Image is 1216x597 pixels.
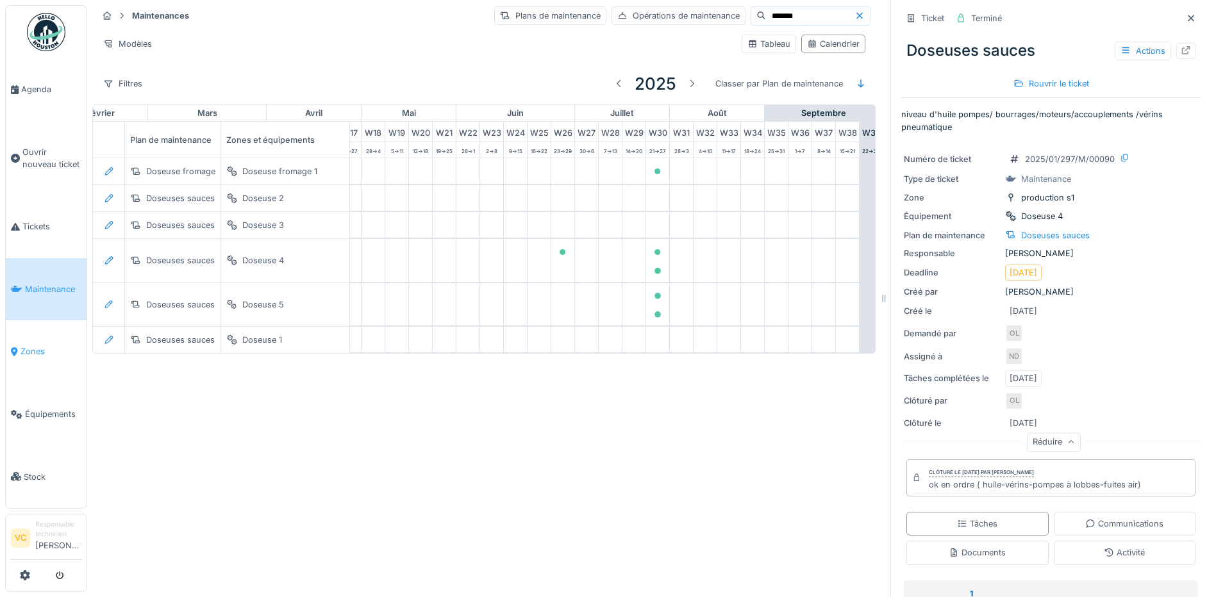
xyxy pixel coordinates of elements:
[494,6,606,25] div: Plans de maintenance
[433,122,456,142] div: W 21
[146,298,215,311] div: Doseuses sauces
[24,471,81,483] span: Stock
[125,122,253,158] div: Plan de maintenance
[6,258,87,321] a: Maintenance
[25,283,81,295] span: Maintenance
[670,142,693,158] div: 28 -> 3
[35,519,81,557] li: [PERSON_NAME]
[242,192,284,204] div: Doseuse 2
[1021,192,1074,204] div: production s1
[622,142,645,158] div: 14 -> 20
[97,35,158,53] div: Modèles
[385,142,408,158] div: 5 -> 11
[670,105,764,122] div: août
[385,122,408,142] div: W 19
[97,74,148,93] div: Filtres
[528,122,551,142] div: W 25
[1027,433,1081,452] div: Réduire
[904,305,1000,317] div: Créé le
[53,105,147,122] div: février
[612,6,745,25] div: Opérations de maintenance
[338,142,361,158] div: 21 -> 27
[146,192,215,204] div: Doseuses sauces
[646,122,669,142] div: W 30
[1021,229,1090,241] div: Doseuses sauces
[901,34,1201,67] div: Doseuses sauces
[456,142,479,158] div: 26 -> 1
[765,122,788,142] div: W 35
[904,266,1000,279] div: Deadline
[146,254,215,266] div: Doseuses sauces
[21,83,81,95] span: Agenda
[929,478,1141,491] div: ok en ordre ( huile-vérins-pompes à lobbes-fuites air)
[221,122,349,158] div: Zones et équipements
[747,38,790,50] div: Tableau
[242,298,284,311] div: Doseuse 5
[575,122,598,142] div: W 27
[6,320,87,383] a: Zones
[35,519,81,539] div: Responsable technicien
[788,122,812,142] div: W 36
[362,105,456,122] div: mai
[904,210,1000,222] div: Équipement
[456,105,574,122] div: juin
[22,220,81,233] span: Tickets
[575,105,669,122] div: juillet
[904,192,1000,204] div: Zone
[11,528,30,548] li: VC
[504,122,527,142] div: W 24
[575,142,598,158] div: 30 -> 6
[904,173,1000,185] div: Type de ticket
[599,122,622,142] div: W 28
[904,247,1000,259] div: Responsable
[717,142,740,158] div: 11 -> 17
[949,546,1006,559] div: Documents
[765,105,883,122] div: septembre
[6,58,87,121] a: Agenda
[904,372,1000,384] div: Tâches complétées le
[904,350,1000,363] div: Assigné à
[694,142,717,158] div: 4 -> 10
[25,408,81,420] span: Équipements
[710,74,849,93] div: Classer par Plan de maintenance
[433,142,456,158] div: 19 -> 25
[6,121,87,196] a: Ouvrir nouveau ticket
[27,13,65,51] img: Badge_color-CXgf-gQk.svg
[904,395,1000,407] div: Clôturé par
[480,122,503,142] div: W 23
[812,142,835,158] div: 8 -> 14
[646,142,669,158] div: 21 -> 27
[338,122,361,142] div: W 17
[504,142,527,158] div: 9 -> 15
[741,122,764,142] div: W 34
[904,153,1000,165] div: Numéro de ticket
[551,142,574,158] div: 23 -> 29
[242,254,284,266] div: Doseuse 4
[1010,372,1037,384] div: [DATE]
[1021,210,1063,222] div: Doseuse 4
[765,142,788,158] div: 25 -> 31
[635,74,676,94] h3: 2025
[11,519,81,560] a: VC Responsable technicien[PERSON_NAME]
[528,142,551,158] div: 16 -> 22
[1005,392,1023,410] div: OL
[860,142,883,158] div: 22 -> 28
[741,142,764,158] div: 18 -> 24
[812,122,835,142] div: W 37
[362,122,385,142] div: W 18
[904,247,1198,259] div: [PERSON_NAME]
[242,165,317,177] div: Doseuse fromage 1
[921,12,944,24] div: Ticket
[1021,173,1071,185] div: Maintenance
[807,38,860,50] div: Calendrier
[6,195,87,258] a: Tickets
[409,142,432,158] div: 12 -> 18
[901,108,1201,133] p: niveau d'huile pompes/ bourrages/moteurs/accouplements /vérins pneumatique
[788,142,812,158] div: 1 -> 7
[146,334,215,346] div: Doseuses sauces
[456,122,479,142] div: W 22
[1005,324,1023,342] div: OL
[836,142,859,158] div: 15 -> 21
[242,219,284,231] div: Doseuse 3
[551,122,574,142] div: W 26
